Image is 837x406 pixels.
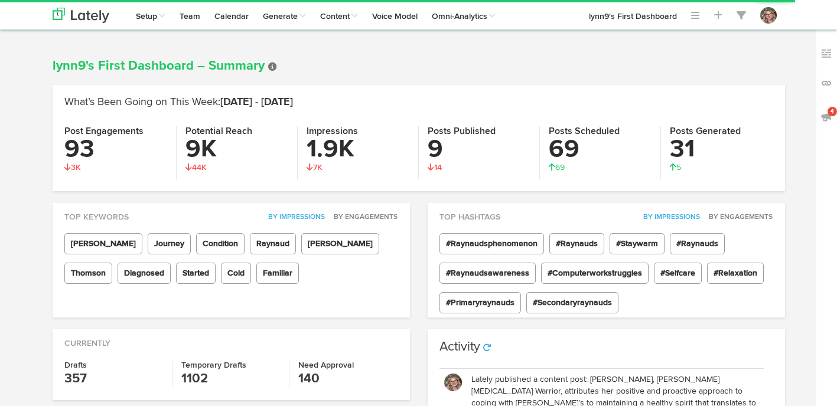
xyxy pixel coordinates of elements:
[549,137,652,162] h3: 69
[549,126,652,137] h4: Posts Scheduled
[64,263,112,284] span: Thomson
[64,369,163,388] h3: 357
[702,211,773,223] button: By Engagements
[707,263,764,284] span: #Relaxation
[298,369,398,388] h3: 140
[637,211,701,223] button: By Impressions
[298,361,398,369] h4: Need Approval
[307,126,409,137] h4: Impressions
[64,361,163,369] h4: Drafts
[428,163,442,172] span: 14
[53,8,109,23] img: logo_lately_bg_light.svg
[327,211,398,223] button: By Engagements
[220,97,293,107] span: [DATE] - [DATE]
[53,329,410,349] div: Currently
[439,233,544,254] span: #Raynaudsphenomenon
[820,111,832,123] img: announcements_off.svg
[64,233,142,254] span: [PERSON_NAME]
[307,137,409,162] h3: 1.9K
[670,233,725,254] span: #Raynauds
[439,340,480,353] h3: Activity
[53,59,785,73] h1: lynn9's First Dashboard – Summary
[439,263,536,284] span: #Raynaudsawareness
[820,48,832,60] img: keywords_off.svg
[654,263,702,284] span: #Selfcare
[196,233,245,254] span: Condition
[670,126,773,137] h4: Posts Generated
[64,137,167,162] h3: 93
[185,163,207,172] span: 44K
[760,7,777,24] img: OhcUycdS6u5e6MDkMfFl
[428,126,530,137] h4: Posts Published
[670,137,773,162] h3: 31
[549,233,604,254] span: #Raynauds
[428,203,785,223] div: Top Hashtags
[221,263,251,284] span: Cold
[428,137,530,162] h3: 9
[610,233,665,254] span: #Staywarm
[439,292,521,313] span: #Primaryraynauds
[64,163,81,172] span: 3K
[828,107,837,116] span: 4
[181,361,280,369] h4: Temporary Drafts
[148,233,191,254] span: Journey
[53,203,410,223] div: Top Keywords
[301,233,379,254] span: [PERSON_NAME]
[64,126,167,137] h4: Post Engagements
[820,77,832,89] img: links_off.svg
[541,263,649,284] span: #Computerworkstruggles
[307,163,323,172] span: 7K
[185,126,288,137] h4: Potential Reach
[64,97,773,109] h2: What’s Been Going on This Week:
[176,263,216,284] span: Started
[262,211,325,223] button: By Impressions
[118,263,171,284] span: Diagnosed
[256,263,299,284] span: Familiar
[526,292,618,313] span: #Secondaryraynauds
[670,163,681,172] span: 5
[181,369,280,388] h3: 1102
[185,137,288,162] h3: 9K
[444,374,462,391] img: OhcUycdS6u5e6MDkMfFl
[250,233,296,254] span: Raynaud
[549,163,565,172] span: 69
